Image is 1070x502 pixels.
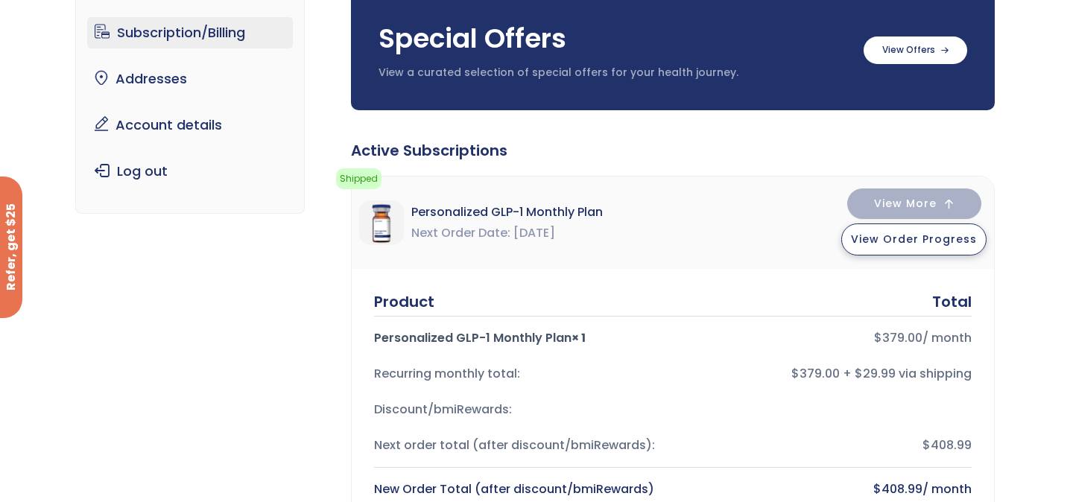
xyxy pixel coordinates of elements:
div: / month [685,328,972,349]
div: Personalized GLP-1 Monthly Plan [374,328,661,349]
h3: Special Offers [379,20,849,57]
p: View a curated selection of special offers for your health journey. [379,66,849,80]
img: Personalized GLP-1 Monthly Plan [359,200,404,245]
span: [DATE] [513,223,555,244]
div: Active Subscriptions [351,140,995,161]
span: Next Order Date [411,223,510,244]
div: / month [685,479,972,500]
div: Next order total (after discount/bmiRewards): [374,435,661,456]
a: Log out [87,156,294,187]
span: View Order Progress [851,232,977,247]
a: Account details [87,109,294,141]
span: Personalized GLP-1 Monthly Plan [411,202,603,223]
span: View More [874,199,937,209]
div: Discount/bmiRewards: [374,399,661,420]
a: Subscription/Billing [87,17,294,48]
strong: × 1 [572,329,586,346]
div: Product [374,291,434,312]
span: $ [873,480,881,498]
div: Recurring monthly total: [374,363,661,384]
div: $408.99 [685,435,972,456]
bdi: 379.00 [874,329,922,346]
div: Total [932,291,972,312]
button: View Order Progress [841,223,987,255]
button: View More [847,188,981,219]
a: Addresses [87,63,294,95]
span: Shipped [336,168,382,189]
bdi: 408.99 [873,480,922,498]
div: $379.00 + $29.99 via shipping [685,363,972,384]
span: $ [874,329,882,346]
div: New Order Total (after discount/bmiRewards) [374,479,661,500]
